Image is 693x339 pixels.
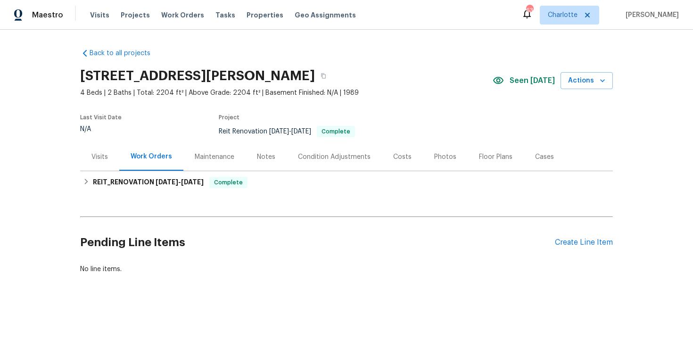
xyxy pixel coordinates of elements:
span: Complete [210,178,247,187]
span: [PERSON_NAME] [622,10,679,20]
div: Costs [393,152,412,162]
div: Maintenance [195,152,234,162]
span: Project [219,115,239,120]
h2: Pending Line Items [80,221,555,265]
span: Last Visit Date [80,115,122,120]
div: Work Orders [131,152,172,161]
span: [DATE] [291,128,311,135]
span: [DATE] [156,179,178,185]
span: [DATE] [181,179,204,185]
span: Maestro [32,10,63,20]
span: Geo Assignments [295,10,356,20]
span: Tasks [215,12,235,18]
h6: REIT_RENOVATION [93,177,204,188]
span: [DATE] [269,128,289,135]
span: Visits [90,10,109,20]
span: - [156,179,204,185]
span: Complete [318,129,354,134]
span: Charlotte [548,10,577,20]
div: Cases [535,152,554,162]
div: Create Line Item [555,238,613,247]
div: Floor Plans [479,152,512,162]
div: No line items. [80,265,613,274]
div: Visits [91,152,108,162]
span: Work Orders [161,10,204,20]
div: Condition Adjustments [298,152,371,162]
span: Actions [568,75,605,87]
span: Properties [247,10,283,20]
a: Back to all projects [80,49,171,58]
span: Reit Renovation [219,128,355,135]
div: Notes [257,152,275,162]
span: - [269,128,311,135]
h2: [STREET_ADDRESS][PERSON_NAME] [80,71,315,81]
span: 4 Beds | 2 Baths | Total: 2204 ft² | Above Grade: 2204 ft² | Basement Finished: N/A | 1989 [80,88,493,98]
div: 63 [526,6,533,15]
button: Actions [561,72,613,90]
span: Seen [DATE] [510,76,555,85]
div: REIT_RENOVATION [DATE]-[DATE]Complete [80,171,613,194]
div: Photos [434,152,456,162]
span: Projects [121,10,150,20]
div: N/A [80,126,122,132]
button: Copy Address [315,67,332,84]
